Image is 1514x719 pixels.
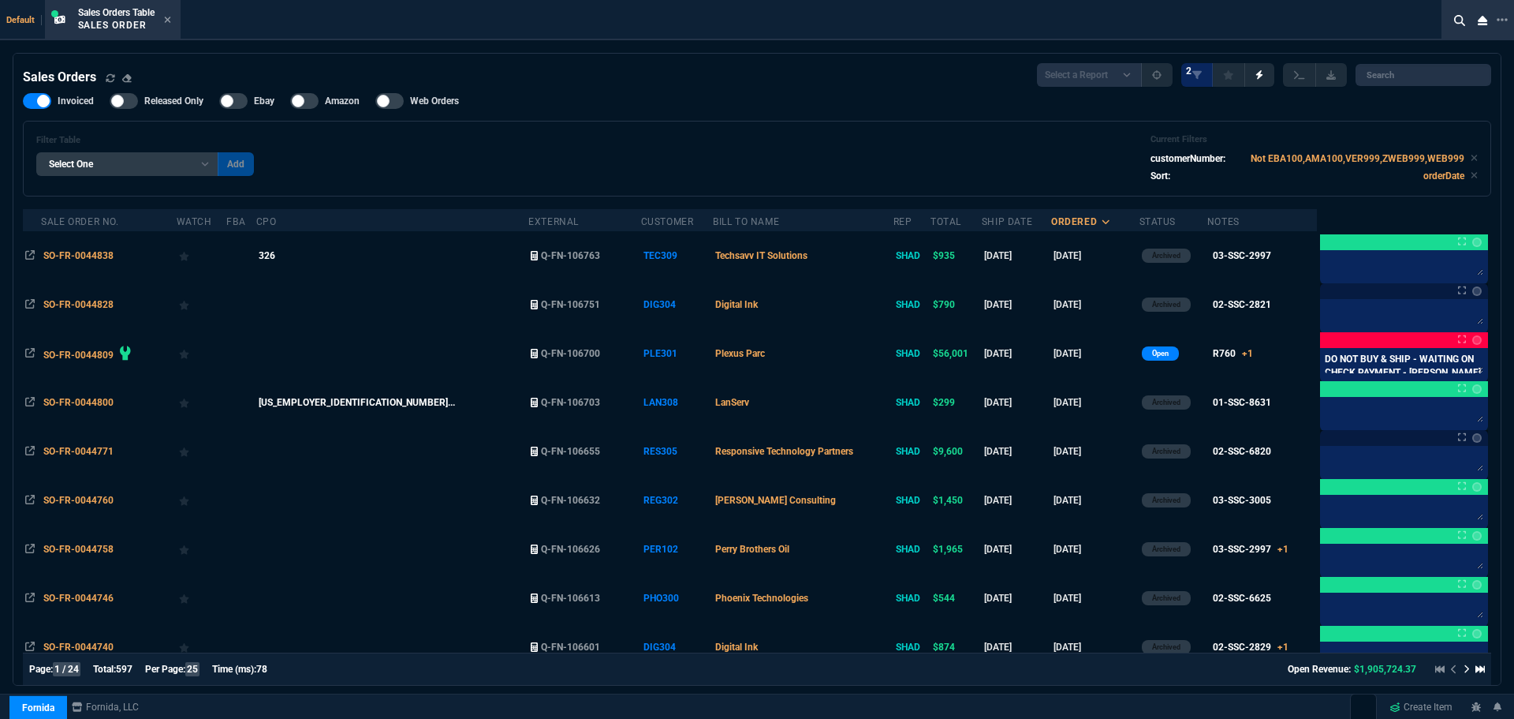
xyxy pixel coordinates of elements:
[53,662,80,676] span: 1 / 24
[25,642,35,653] nx-icon: Open In Opposite Panel
[893,215,912,228] div: Rep
[893,427,930,476] td: SHAD
[1242,348,1253,359] span: +1
[179,489,224,511] div: Add to Watchlist
[641,280,713,329] td: DIG304
[715,348,765,359] span: Plexus Parc
[25,299,35,310] nx-icon: Open In Opposite Panel
[982,427,1051,476] td: [DATE]
[541,299,600,310] span: Q-FN-106751
[179,440,224,462] div: Add to Watchlist
[1051,427,1139,476] td: [DATE]
[43,397,114,408] span: SO-FR-0044800
[641,329,713,378] td: PLE301
[144,95,203,107] span: Released Only
[410,95,459,107] span: Web Orders
[259,397,455,408] span: [US_EMPLOYER_IDENTIFICATION_NUMBER]...
[715,299,758,310] span: Digital Ink
[1051,525,1139,574] td: [DATE]
[1152,494,1180,507] p: Archived
[715,642,758,653] span: Digital Ink
[982,329,1051,378] td: [DATE]
[1152,298,1180,311] p: Archived
[641,476,713,525] td: REG302
[982,574,1051,623] td: [DATE]
[893,574,930,623] td: SHAD
[715,446,853,457] span: Responsive Technology Partners
[541,642,600,653] span: Q-FN-106601
[715,593,808,604] span: Phoenix Technologies
[641,231,713,280] td: TEC309
[6,15,42,25] span: Default
[930,623,982,672] td: $874
[185,662,200,676] span: 25
[1356,64,1491,86] input: Search
[179,636,224,658] div: Add to Watchlist
[41,215,118,228] div: Sale Order No.
[528,215,579,228] div: External
[1051,329,1139,378] td: [DATE]
[1150,169,1170,183] p: Sort:
[179,245,224,267] div: Add to Watchlist
[715,495,836,506] span: [PERSON_NAME] Consulting
[25,446,35,457] nx-icon: Open In Opposite Panel
[930,525,982,574] td: $1,965
[893,525,930,574] td: SHAD
[893,280,930,329] td: SHAD
[78,7,155,18] span: Sales Orders Table
[930,280,982,329] td: $790
[930,476,982,525] td: $1,450
[541,397,600,408] span: Q-FN-106703
[893,476,930,525] td: SHAD
[254,95,274,107] span: Ebay
[67,700,144,714] a: msbcCompanyName
[43,350,114,361] span: SO-FR-0044809
[1051,280,1139,329] td: [DATE]
[541,446,600,457] span: Q-FN-106655
[1051,574,1139,623] td: [DATE]
[1277,642,1288,653] span: +1
[1186,65,1191,77] span: 2
[93,664,116,675] span: Total:
[1152,592,1180,605] p: Archived
[1288,664,1351,675] span: Open Revenue:
[25,495,35,506] nx-icon: Open In Opposite Panel
[1213,346,1253,361] div: R760+1
[1213,395,1271,410] div: 01-SSC-8631
[1213,591,1271,605] div: 02-SSC-6625
[982,280,1051,329] td: [DATE]
[78,19,155,32] p: Sales Order
[641,623,713,672] td: DIG304
[893,623,930,672] td: SHAD
[179,343,224,365] div: Add to Watchlist
[25,593,35,604] nx-icon: Open In Opposite Panel
[1383,695,1459,719] a: Create Item
[713,215,779,228] div: Bill To Name
[893,231,930,280] td: SHAD
[116,664,132,675] span: 597
[25,348,35,359] nx-icon: Open In Opposite Panel
[259,249,526,263] nx-fornida-value: 326
[982,623,1051,672] td: [DATE]
[1051,215,1097,228] div: ordered
[930,231,982,280] td: $935
[1152,543,1180,556] p: Archived
[982,231,1051,280] td: [DATE]
[1152,445,1180,458] p: Archived
[58,95,94,107] span: Invoiced
[1150,152,1225,166] p: customerNumber:
[1213,640,1288,654] div: 02-SSC-2829+1
[893,329,930,378] td: SHAD
[1150,134,1478,145] h6: Current Filters
[930,574,982,623] td: $544
[1139,215,1177,228] div: Status
[1497,13,1508,28] nx-icon: Open New Tab
[1277,544,1288,555] span: +1
[29,664,53,675] span: Page:
[641,378,713,427] td: LAN308
[1051,476,1139,525] td: [DATE]
[1251,153,1464,164] code: Not EBA100,AMA100,VER999,ZWEB999,WEB999
[179,587,224,609] div: Add to Watchlist
[25,397,35,408] nx-icon: Open In Opposite Panel
[43,299,114,310] span: SO-FR-0044828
